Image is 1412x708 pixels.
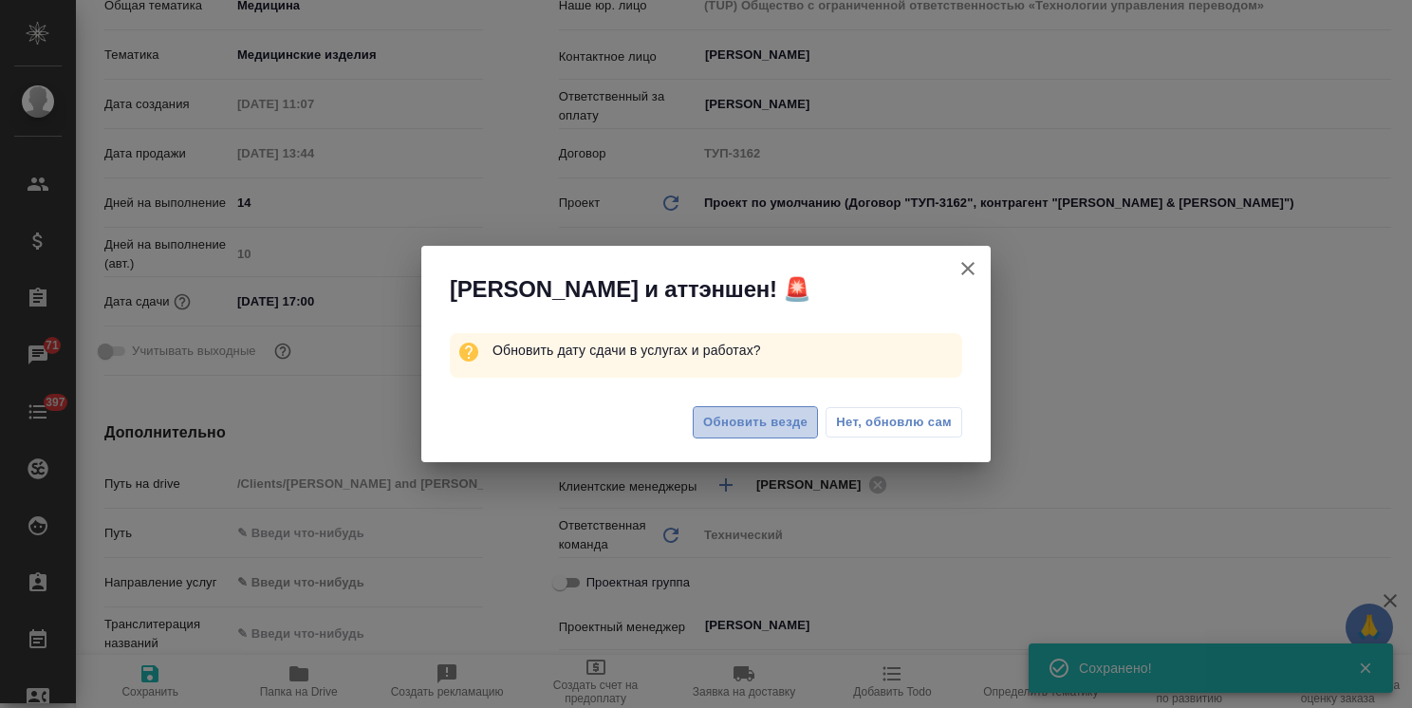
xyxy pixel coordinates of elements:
[703,412,808,434] span: Обновить везде
[826,407,962,438] button: Нет, обновлю сам
[693,406,818,439] button: Обновить везде
[492,333,962,367] p: Обновить дату сдачи в услугах и работах?
[450,274,811,305] span: [PERSON_NAME] и аттэншен! 🚨
[836,413,952,432] span: Нет, обновлю сам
